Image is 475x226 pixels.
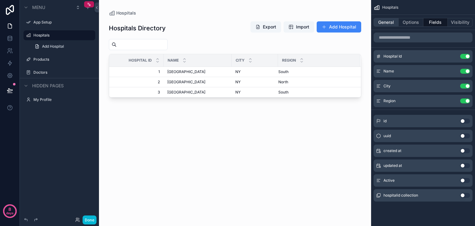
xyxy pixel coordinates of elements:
[33,57,94,62] label: Products
[117,80,160,85] a: 2
[250,21,281,33] button: Export
[278,80,353,85] a: North
[383,69,394,74] span: Name
[282,58,296,63] span: Region
[83,215,96,224] button: Done
[116,10,136,16] span: Hospitals
[448,18,473,27] button: Visibility
[235,90,241,95] span: NY
[399,18,423,27] button: Options
[117,90,160,95] a: 3
[383,163,402,168] span: updated at
[278,90,289,95] span: South
[278,80,288,85] span: North
[167,69,205,74] span: [GEOGRAPHIC_DATA]
[383,133,391,138] span: uuid
[278,69,289,74] span: South
[167,80,205,85] span: [GEOGRAPHIC_DATA]
[235,90,274,95] a: NY
[235,69,241,74] span: NY
[32,4,45,11] span: Menu
[382,5,398,10] span: Hospitals
[383,84,391,89] span: City
[8,206,11,212] p: 8
[42,44,64,49] span: Add Hospital
[33,33,92,38] label: Hospitals
[31,41,95,51] a: Add Hospital
[129,58,152,63] span: Hospital Id
[383,193,418,198] span: hospitalid collection
[167,80,228,85] a: [GEOGRAPHIC_DATA]
[33,70,94,75] label: Doctors
[235,80,274,85] a: NY
[383,119,387,124] span: id
[167,90,205,95] span: [GEOGRAPHIC_DATA]
[383,148,401,153] span: created at
[167,90,228,95] a: [GEOGRAPHIC_DATA]
[168,58,179,63] span: Name
[235,80,241,85] span: NY
[296,24,309,30] span: Import
[284,21,314,33] button: Import
[383,98,396,103] span: Region
[109,24,166,33] h1: Hospitals Directory
[33,97,94,102] label: My Profile
[235,69,274,74] a: NY
[109,10,136,16] a: Hospitals
[32,83,64,89] span: Hidden pages
[236,58,245,63] span: City
[117,69,160,74] a: 1
[278,69,353,74] a: South
[33,20,94,25] label: App Setup
[167,69,228,74] a: [GEOGRAPHIC_DATA]
[423,18,448,27] button: Fields
[317,21,361,33] button: Add Hospital
[383,54,402,59] span: Hospital Id
[278,90,353,95] a: South
[383,178,395,183] span: Active
[6,209,14,217] p: days
[374,18,399,27] button: General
